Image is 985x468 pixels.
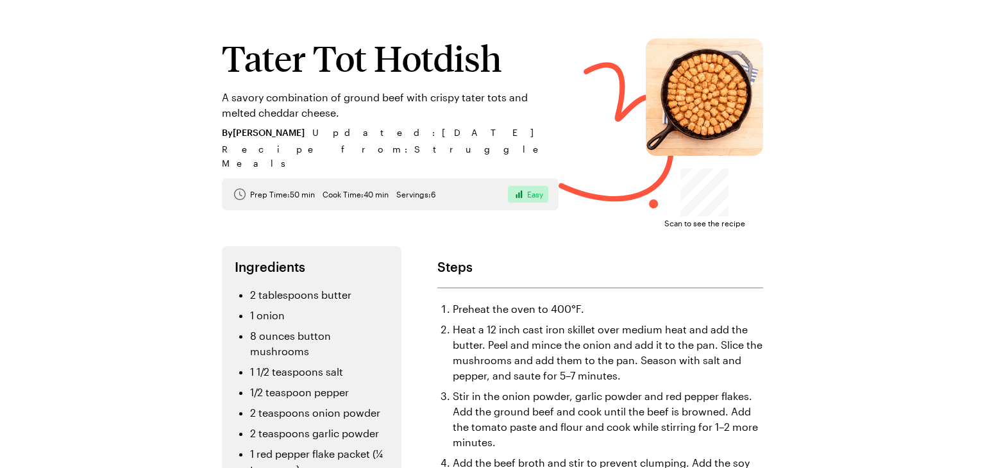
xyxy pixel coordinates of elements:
li: 1 onion [250,308,389,323]
span: By [PERSON_NAME] [222,126,305,140]
li: 2 teaspoons garlic powder [250,426,389,441]
li: Heat a 12 inch cast iron skillet over medium heat and add the butter. Peel and mince the onion an... [453,322,763,383]
li: Stir in the onion powder, garlic powder and red pepper flakes. Add the ground beef and cook until... [453,389,763,450]
span: Updated : [DATE] [312,126,546,140]
li: 2 tablespoons butter [250,287,389,303]
li: 2 teaspoons onion powder [250,405,389,421]
img: Tater Tot Hotdish [646,38,763,156]
p: A savory combination of ground beef with crispy tater tots and melted cheddar cheese. [222,90,559,121]
span: Scan to see the recipe [664,217,745,230]
h1: Tater Tot Hotdish [222,38,559,77]
li: 1 1/2 teaspoons salt [250,364,389,380]
span: Cook Time: 40 min [323,189,389,199]
h2: Steps [437,259,763,274]
h2: Ingredients [235,259,389,274]
span: Servings: 6 [396,189,435,199]
li: 8 ounces button mushrooms [250,328,389,359]
span: Prep Time: 50 min [250,189,315,199]
span: Easy [527,189,543,199]
li: 1/2 teaspoon pepper [250,385,389,400]
span: Recipe from: Struggle Meals [222,142,559,171]
li: Preheat the oven to 400°F. [453,301,763,317]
